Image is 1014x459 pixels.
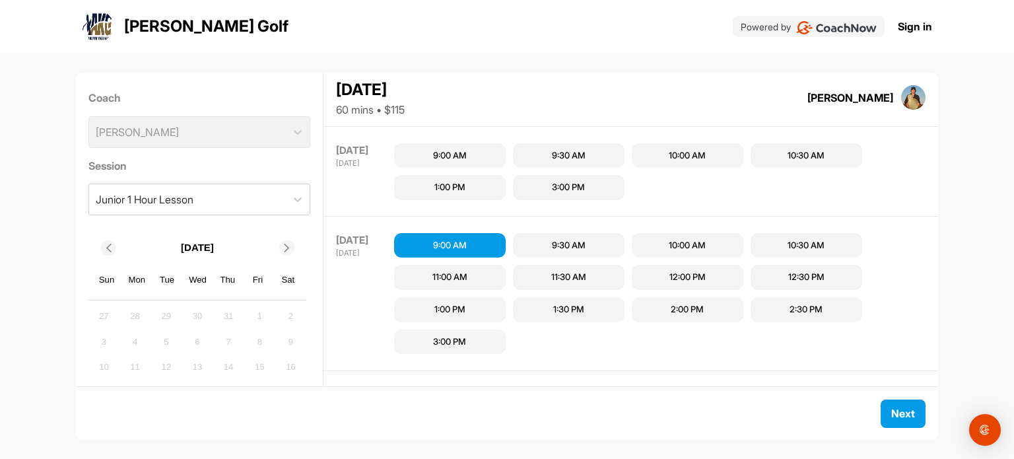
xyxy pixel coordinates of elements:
img: CoachNow [796,21,877,34]
img: logo [82,11,114,42]
div: 60 mins • $115 [336,102,405,118]
p: Powered by [741,20,791,34]
div: Not available Sunday, July 27th, 2025 [94,306,114,326]
img: square_d878ab059a2e71ed704595ecd2975d9d.jpg [901,85,926,110]
p: [DATE] [181,240,214,256]
div: Not available Tuesday, August 12th, 2025 [156,357,176,377]
div: Not available Tuesday, August 19th, 2025 [156,383,176,403]
div: 3:00 PM [552,181,585,194]
div: 9:00 AM [433,239,467,252]
div: Not available Saturday, August 16th, 2025 [281,357,300,377]
div: 10:30 AM [788,239,825,252]
div: Wed [189,271,206,289]
div: 9:30 AM [552,239,586,252]
div: Not available Wednesday, August 13th, 2025 [187,357,207,377]
div: Not available Friday, August 1st, 2025 [250,306,269,326]
div: [DATE] [336,233,391,248]
div: month 2025-08 [92,304,302,456]
div: 1:00 PM [434,181,465,194]
div: Not available Monday, August 4th, 2025 [125,332,145,351]
div: 12:00 PM [669,271,706,284]
div: [PERSON_NAME] [807,90,893,106]
div: Not available Tuesday, July 29th, 2025 [156,306,176,326]
div: Not available Friday, August 15th, 2025 [250,357,269,377]
div: Not available Thursday, August 14th, 2025 [219,357,238,377]
div: Not available Saturday, August 23rd, 2025 [281,383,300,403]
div: Not available Tuesday, August 5th, 2025 [156,332,176,351]
div: Not available Monday, August 18th, 2025 [125,383,145,403]
div: [DATE] [336,78,405,102]
div: 1:00 PM [434,303,465,316]
div: Not available Friday, August 22nd, 2025 [250,383,269,403]
div: 9:30 AM [552,149,586,162]
button: Next [881,400,926,428]
div: Not available Wednesday, August 20th, 2025 [187,383,207,403]
div: 2:00 PM [671,303,704,316]
div: Mon [129,271,146,289]
div: Not available Sunday, August 3rd, 2025 [94,332,114,351]
div: 10:30 AM [788,149,825,162]
div: Not available Sunday, August 17th, 2025 [94,383,114,403]
div: Not available Sunday, August 10th, 2025 [94,357,114,377]
div: [DATE] [336,143,391,159]
div: 10:00 AM [669,239,706,252]
div: Junior 1 Hour Lesson [96,192,193,207]
label: Coach [88,90,311,106]
div: Not available Friday, August 8th, 2025 [250,332,269,351]
label: Session [88,158,311,174]
div: 3:00 PM [433,335,466,349]
div: Not available Monday, August 11th, 2025 [125,357,145,377]
div: Open Intercom Messenger [969,414,1001,446]
div: 11:30 AM [551,271,586,284]
div: 9:00 AM [433,149,467,162]
div: 11:00 AM [432,271,467,284]
div: Not available Wednesday, July 30th, 2025 [187,306,207,326]
div: 12:30 PM [788,271,825,284]
p: [PERSON_NAME] Golf [124,15,288,38]
div: Not available Thursday, July 31st, 2025 [219,306,238,326]
div: Not available Monday, July 28th, 2025 [125,306,145,326]
div: Fri [250,271,267,289]
div: Not available Thursday, August 7th, 2025 [219,332,238,351]
div: Sun [98,271,116,289]
div: Not available Saturday, August 9th, 2025 [281,332,300,351]
div: Not available Thursday, August 21st, 2025 [219,383,238,403]
div: 10:00 AM [669,149,706,162]
div: 1:30 PM [553,303,584,316]
a: Sign in [898,18,932,34]
div: Thu [219,271,236,289]
div: 2:30 PM [790,303,823,316]
div: Sat [280,271,297,289]
div: [DATE] [336,248,391,259]
div: Not available Wednesday, August 6th, 2025 [187,332,207,351]
div: [DATE] [336,158,391,169]
div: Not available Saturday, August 2nd, 2025 [281,306,300,326]
div: Tue [158,271,176,289]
